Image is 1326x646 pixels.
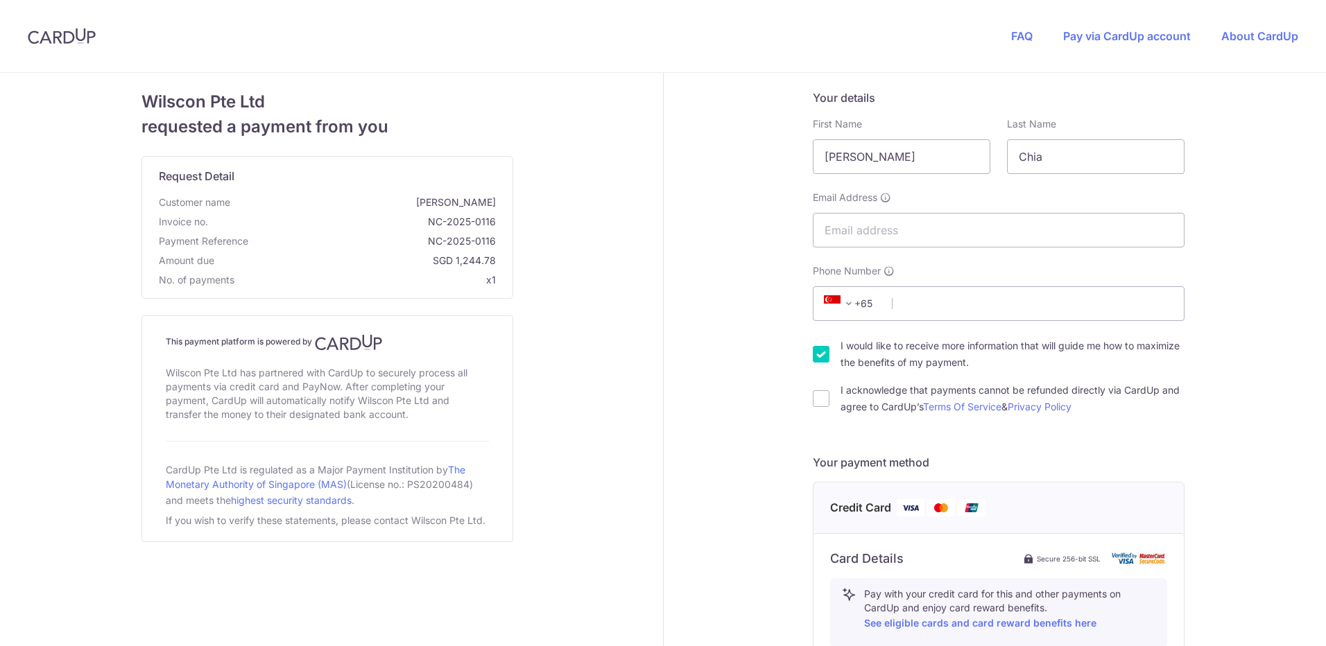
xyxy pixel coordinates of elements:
span: translation missing: en.payment_reference [159,235,248,247]
span: Wilscon Pte Ltd [141,89,513,114]
span: NC-2025-0116 [254,234,496,248]
h4: This payment platform is powered by [166,334,489,351]
input: Email address [813,213,1185,247]
span: +65 [824,295,857,312]
a: highest security standards [231,494,352,506]
img: CardUp [315,334,383,351]
span: Amount due [159,254,214,268]
div: CardUp Pte Ltd is regulated as a Major Payment Institution by (License no.: PS20200484) and meets... [166,458,489,511]
a: Terms Of Service [923,401,1001,412]
img: Visa [897,499,924,516]
div: Wilscon Pte Ltd has partnered with CardUp to securely process all payments via credit card and Pa... [166,363,489,424]
span: Credit Card [830,499,891,516]
span: x1 [486,274,496,286]
h5: Your details [813,89,1185,106]
h6: Card Details [830,550,904,567]
h5: Your payment method [813,454,1185,471]
span: NC-2025-0116 [214,215,496,229]
a: See eligible cards and card reward benefits here [864,617,1096,629]
img: CardUp [28,28,96,44]
img: Union Pay [958,499,985,516]
span: Email Address [813,191,877,204]
img: card secure [1112,552,1167,564]
a: About CardUp [1221,29,1298,43]
input: First name [813,139,990,174]
label: I acknowledge that payments cannot be refunded directly via CardUp and agree to CardUp’s & [841,382,1185,415]
a: FAQ [1011,29,1033,43]
span: [PERSON_NAME] [236,195,496,209]
div: If you wish to verify these statements, please contact Wilscon Pte Ltd. [166,511,488,530]
span: No. of payments [159,273,234,287]
label: I would like to receive more information that will guide me how to maximize the benefits of my pa... [841,338,1185,371]
span: Customer name [159,195,230,209]
a: Privacy Policy [1008,401,1071,412]
label: First Name [813,117,862,131]
span: +65 [820,295,882,312]
img: Mastercard [927,499,955,516]
a: Pay via CardUp account [1063,29,1191,43]
span: Invoice no. [159,215,208,229]
span: translation missing: en.request_detail [159,169,234,183]
p: Pay with your credit card for this and other payments on CardUp and enjoy card reward benefits. [864,587,1155,631]
span: requested a payment from you [141,114,513,139]
span: Secure 256-bit SSL [1037,553,1101,564]
span: SGD 1,244.78 [220,254,496,268]
span: Phone Number [813,264,881,278]
input: Last name [1007,139,1185,174]
label: Last Name [1007,117,1056,131]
